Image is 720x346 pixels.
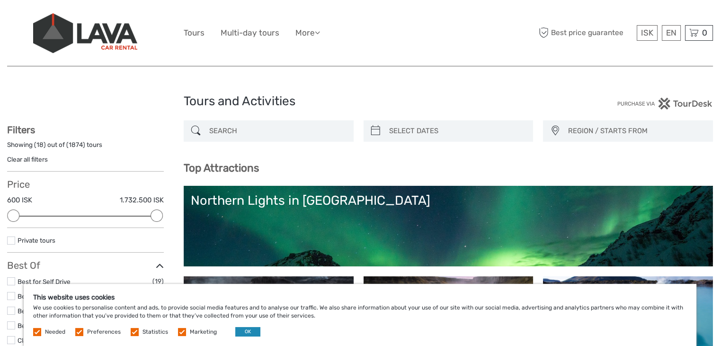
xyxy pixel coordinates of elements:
[87,328,121,336] label: Preferences
[662,25,681,41] div: EN
[191,193,706,259] a: Northern Lights in [GEOGRAPHIC_DATA]
[7,260,164,271] h3: Best Of
[18,322,59,329] a: Best of Winter
[641,28,653,37] span: ISK
[33,293,687,301] h5: This website uses cookies
[184,94,537,109] h1: Tours and Activities
[120,195,164,205] label: 1.732.500 ISK
[191,193,706,208] div: Northern Lights in [GEOGRAPHIC_DATA]
[7,195,32,205] label: 600 ISK
[7,124,35,136] strong: Filters
[7,155,48,163] a: Clear all filters
[371,283,526,299] div: Golden Circle
[184,162,259,174] b: Top Attractions
[142,328,168,336] label: Statistics
[152,276,164,287] span: (19)
[36,140,44,149] label: 18
[18,237,55,244] a: Private tours
[13,17,107,24] p: We're away right now. Please check back later!
[191,283,347,299] div: Lava and Volcanoes
[18,278,71,285] a: Best for Self Drive
[550,283,706,314] div: Lagoons, Nature Baths and Spas
[33,13,137,53] img: 523-13fdf7b0-e410-4b32-8dc9-7907fc8d33f7_logo_big.jpg
[184,26,204,40] a: Tours
[536,25,634,41] span: Best price guarantee
[221,26,279,40] a: Multi-day tours
[7,179,164,190] h3: Price
[109,15,120,26] button: Open LiveChat chat widget
[18,337,56,344] a: Classic Tours
[190,328,217,336] label: Marketing
[24,284,696,346] div: We use cookies to personalise content and ads, to provide social media features and to analyse ou...
[701,28,709,37] span: 0
[295,26,320,40] a: More
[205,123,349,139] input: SEARCH
[45,328,65,336] label: Needed
[18,307,65,315] a: Best of Summer
[7,140,164,155] div: Showing ( ) out of ( ) tours
[18,292,115,300] a: Best of Reykjanes/Eruption Sites
[235,327,260,337] button: OK
[385,123,529,139] input: SELECT DATES
[617,98,713,109] img: PurchaseViaTourDesk.png
[564,123,708,139] button: REGION / STARTS FROM
[69,140,83,149] label: 1874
